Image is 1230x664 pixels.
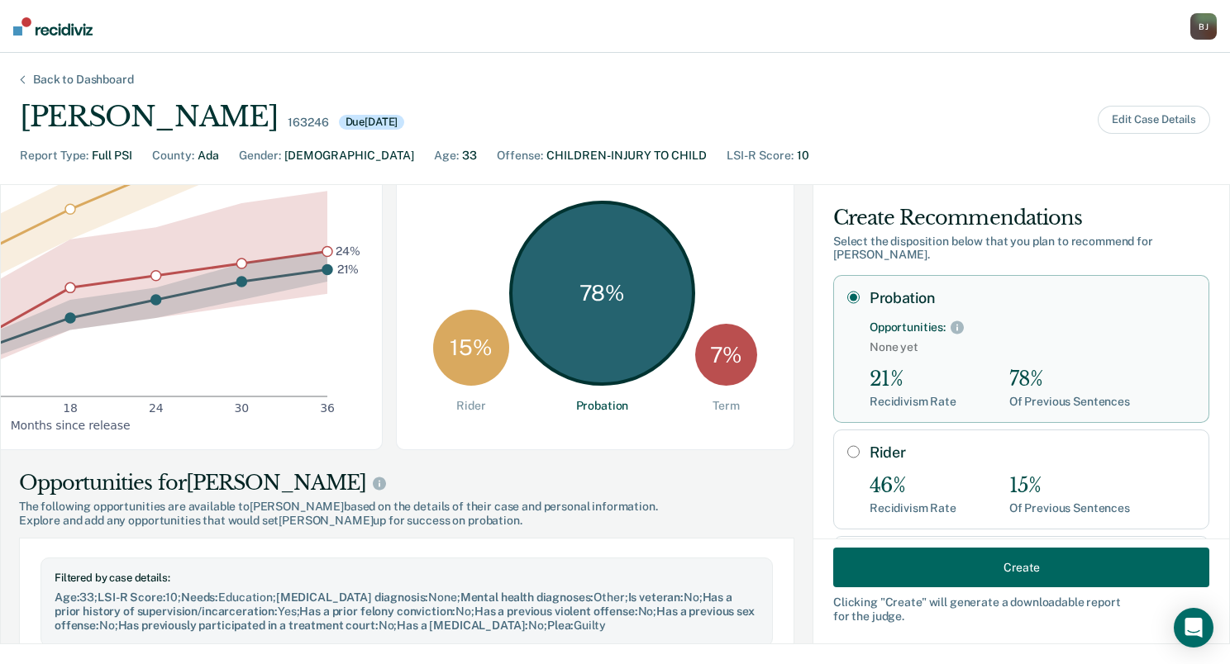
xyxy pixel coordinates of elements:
[434,147,459,164] div: Age :
[63,401,78,415] text: 18
[288,116,328,130] div: 163246
[13,17,93,36] img: Recidiviz
[695,324,757,386] div: 7 %
[833,548,1209,587] button: Create
[239,147,281,164] div: Gender :
[55,605,755,632] span: Has a previous sex offense :
[235,401,250,415] text: 30
[870,368,956,391] div: 21%
[11,419,131,432] text: Months since release
[433,310,509,386] div: 15 %
[1009,501,1130,515] div: Of Previous Sentences
[284,147,414,164] div: [DEMOGRAPHIC_DATA]
[870,395,956,409] div: Recidivism Rate
[546,147,707,164] div: CHILDREN-INJURY TO CHILD
[13,73,154,87] div: Back to Dashboard
[181,590,218,604] span: Needs :
[456,399,485,413] div: Rider
[337,263,360,276] text: 21%
[299,605,455,618] span: Has a prior felony conviction :
[397,619,528,632] span: Has a [MEDICAL_DATA] :
[152,147,194,164] div: County :
[11,419,131,432] g: x-axis label
[713,399,739,413] div: Term
[870,501,956,515] div: Recidivism Rate
[497,147,543,164] div: Offense :
[149,401,164,415] text: 24
[20,147,88,164] div: Report Type :
[727,147,794,164] div: LSI-R Score :
[870,320,946,334] div: Opportunities:
[1174,608,1213,647] div: Open Intercom Messenger
[870,289,1195,307] label: Probation
[198,147,219,164] div: Ada
[1190,13,1217,40] div: B J
[20,100,278,134] div: [PERSON_NAME]
[55,590,79,604] span: Age :
[19,500,794,514] span: The following opportunities are available to [PERSON_NAME] based on the details of their case and...
[509,201,695,387] div: 78 %
[19,514,794,528] span: Explore and add any opportunities that would set [PERSON_NAME] up for success on probation.
[547,619,574,632] span: Plea :
[833,235,1209,263] div: Select the disposition below that you plan to recommend for [PERSON_NAME] .
[1009,368,1130,391] div: 78%
[92,147,132,164] div: Full PSI
[118,619,379,632] span: Has previously participated in a treatment court :
[336,111,361,276] g: text
[55,572,759,585] div: Filtered by case details:
[98,590,165,604] span: LSI-R Score :
[1009,474,1130,498] div: 15%
[55,590,732,618] span: Has a prior history of supervision/incarceration :
[320,401,335,415] text: 36
[833,205,1209,231] div: Create Recommendations
[1190,13,1217,40] button: BJ
[833,595,1209,624] div: Clicking " Create " will generate a downloadable report for the judge.
[55,590,759,632] div: 33 ; 10 ; Education ; None ; Other ; No ; Yes ; No ; No ; No ; No ; No ; Guilty
[576,399,629,413] div: Probation
[339,115,405,130] div: Due [DATE]
[19,470,794,496] div: Opportunities for [PERSON_NAME]
[336,244,360,258] text: 24%
[1009,395,1130,409] div: Of Previous Sentences
[276,590,429,604] span: [MEDICAL_DATA] diagnosis :
[1098,106,1210,134] button: Edit Case Details
[870,340,1195,354] span: None yet
[870,474,956,498] div: 46%
[460,590,594,604] span: Mental health diagnoses :
[462,147,477,164] div: 33
[628,590,684,604] span: Is veteran :
[474,605,638,618] span: Has a previous violent offense :
[870,443,1195,462] label: Rider
[797,147,809,164] div: 10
